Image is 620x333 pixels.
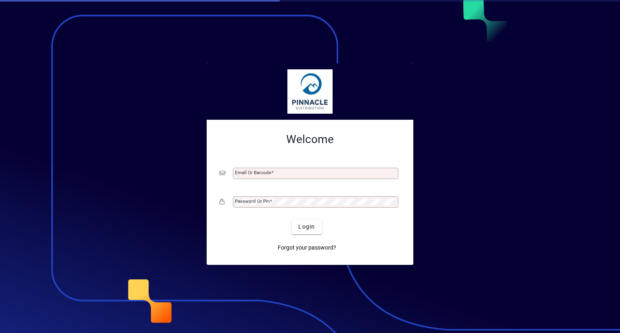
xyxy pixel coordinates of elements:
button: Login [292,220,321,234]
mat-label: Email or Barcode [235,170,271,175]
span: Login [298,223,315,231]
a: Forgot your password? [274,241,339,255]
span: Forgot your password? [278,244,336,252]
h2: Welcome [220,133,400,146]
mat-label: Password or Pin [235,198,270,204]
